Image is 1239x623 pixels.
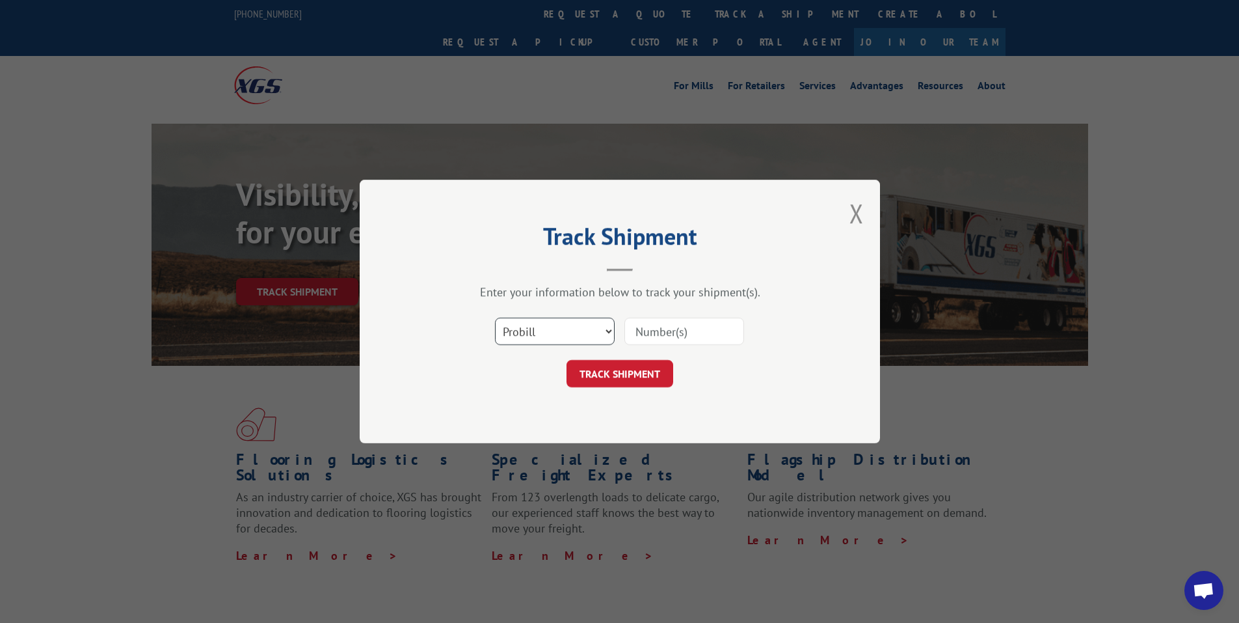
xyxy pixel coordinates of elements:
[425,227,815,252] h2: Track Shipment
[566,360,673,387] button: TRACK SHIPMENT
[624,318,744,345] input: Number(s)
[849,196,864,230] button: Close modal
[1184,571,1223,610] div: Open chat
[425,284,815,299] div: Enter your information below to track your shipment(s).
